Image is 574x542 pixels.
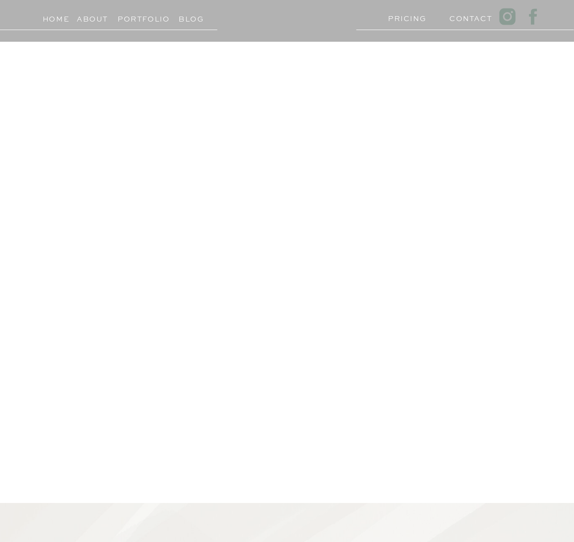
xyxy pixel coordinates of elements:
a: Portfolio [117,13,158,21]
h1: Artful Storytelling for Adventurous Hearts [135,156,388,200]
p: Creative Wedding & Engagement Photographer & Film Maker Based in [GEOGRAPHIC_DATA] [380,355,556,411]
a: Home [39,13,73,21]
a: Blog [171,13,212,21]
a: About [77,13,108,21]
a: Contact [449,12,484,21]
a: PRICING [388,12,422,21]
